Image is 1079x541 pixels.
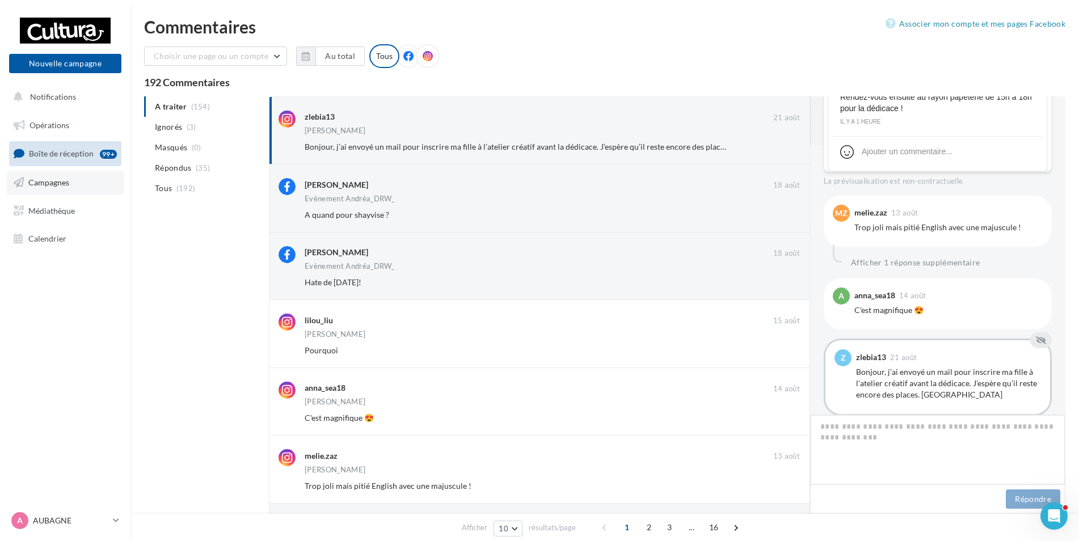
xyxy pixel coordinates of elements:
[462,522,487,533] span: Afficher
[7,199,124,223] a: Médiathèque
[144,18,1065,35] div: Commentaires
[305,481,471,491] span: Trop joli mais pitié English avec une majuscule !
[773,113,800,123] span: 21 août
[891,209,918,217] span: 13 août
[187,122,196,132] span: (3)
[856,353,886,361] div: zlebia13
[296,47,365,66] button: Au total
[9,510,121,531] a: A AUBAGNE
[28,205,75,215] span: Médiathèque
[854,291,895,299] div: anna_sea18
[28,234,66,243] span: Calendrier
[7,113,124,137] a: Opérations
[305,142,812,151] span: Bonjour, j’ai envoyé un mail pour inscrire ma fille à l’atelier créatif avant la dédicace. J’espè...
[862,146,952,157] div: Ajouter un commentaire...
[494,521,522,536] button: 10
[1006,489,1060,509] button: Répondre
[17,515,23,526] span: A
[305,195,395,202] div: Evènement Andréa_DRW_
[854,209,887,217] div: melie.zaz
[315,47,365,66] button: Au total
[192,143,201,152] span: (0)
[660,518,678,536] span: 3
[305,398,365,405] div: [PERSON_NAME]
[499,524,508,533] span: 10
[824,172,1052,187] div: La prévisualisation est non-contractuelle
[155,121,182,133] span: Ignorés
[305,127,365,134] div: [PERSON_NAME]
[305,277,361,287] span: Hate de [DATE]!
[369,44,399,68] div: Tous
[840,117,1035,127] div: il y a 1 heure
[305,345,338,355] span: Pourquoi
[155,183,172,194] span: Tous
[28,177,69,187] span: Campagnes
[100,150,117,159] div: 99+
[773,180,800,191] span: 18 août
[305,263,395,270] div: Evènement Andréa_DRW_
[899,292,926,299] span: 14 août
[854,222,1043,233] div: Trop joli mais pitié English avec une majuscule !
[1040,502,1068,530] iframe: Intercom live chat
[682,518,701,536] span: ...
[840,145,854,159] svg: Emoji
[176,184,196,193] span: (192)
[838,290,844,302] span: a
[144,47,287,66] button: Choisir une page ou un compte
[841,352,846,364] span: z
[29,149,94,158] span: Boîte de réception
[305,450,338,462] div: melie.zaz
[144,77,1065,87] div: 192 Commentaires
[529,522,576,533] span: résultats/page
[155,162,192,174] span: Répondus
[305,210,389,219] span: A quand pour shayvise ?
[305,331,365,338] div: [PERSON_NAME]
[305,179,368,191] div: [PERSON_NAME]
[705,518,723,536] span: 16
[305,247,368,258] div: [PERSON_NAME]
[7,227,124,251] a: Calendrier
[773,451,800,462] span: 13 août
[854,305,1043,316] div: C'est magnifique 😍
[846,256,985,269] button: Afficher 1 réponse supplémentaire
[890,354,917,361] span: 21 août
[30,92,76,102] span: Notifications
[773,384,800,394] span: 14 août
[305,413,374,422] span: C'est magnifique 😍
[29,120,69,130] span: Opérations
[7,141,124,166] a: Boîte de réception99+
[618,518,636,536] span: 1
[33,515,108,526] p: AUBAGNE
[154,51,268,61] span: Choisir une page ou un compte
[835,208,848,219] span: mz
[856,366,1041,400] div: Bonjour, j’ai envoyé un mail pour inscrire ma fille à l’atelier créatif avant la dédicace. J’espè...
[9,54,121,73] button: Nouvelle campagne
[155,142,187,153] span: Masqués
[886,17,1065,31] a: Associer mon compte et mes pages Facebook
[196,163,210,172] span: (35)
[640,518,658,536] span: 2
[773,316,800,326] span: 15 août
[305,382,345,394] div: anna_sea18
[773,248,800,259] span: 18 août
[305,315,333,326] div: lilou_liu
[7,85,119,109] button: Notifications
[305,111,335,122] div: zlebia13
[7,171,124,195] a: Campagnes
[305,466,365,474] div: [PERSON_NAME]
